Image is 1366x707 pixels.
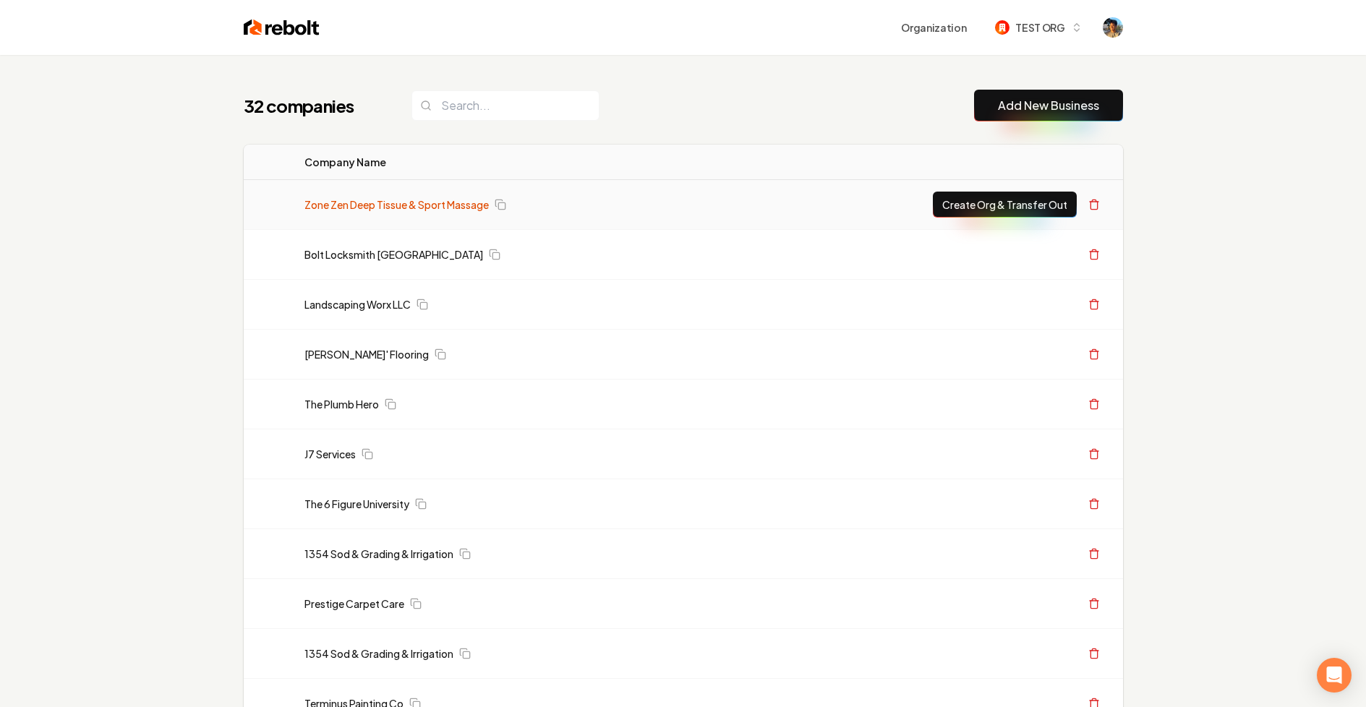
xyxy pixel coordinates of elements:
button: Open user button [1103,17,1123,38]
h1: 32 companies [244,94,383,117]
a: 1354 Sod & Grading & Irrigation [304,547,453,561]
a: Prestige Carpet Care [304,596,404,611]
a: J7 Services [304,447,356,461]
img: TEST ORG [995,20,1009,35]
button: Create Org & Transfer Out [933,192,1077,218]
a: 1354 Sod & Grading & Irrigation [304,646,453,661]
a: The Plumb Hero [304,397,379,411]
button: Organization [892,14,975,40]
a: Zone Zen Deep Tissue & Sport Massage [304,197,489,212]
span: TEST ORG [1015,20,1064,35]
input: Search... [411,90,599,121]
a: [PERSON_NAME]' Flooring [304,347,429,361]
th: Company Name [293,145,775,180]
div: Open Intercom Messenger [1317,658,1352,693]
img: Rebolt Logo [244,17,320,38]
button: Add New Business [974,90,1123,121]
img: Aditya Nair [1103,17,1123,38]
a: Bolt Locksmith [GEOGRAPHIC_DATA] [304,247,483,262]
a: Landscaping Worx LLC [304,297,411,312]
a: Add New Business [998,97,1099,114]
a: The 6 Figure University [304,497,409,511]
